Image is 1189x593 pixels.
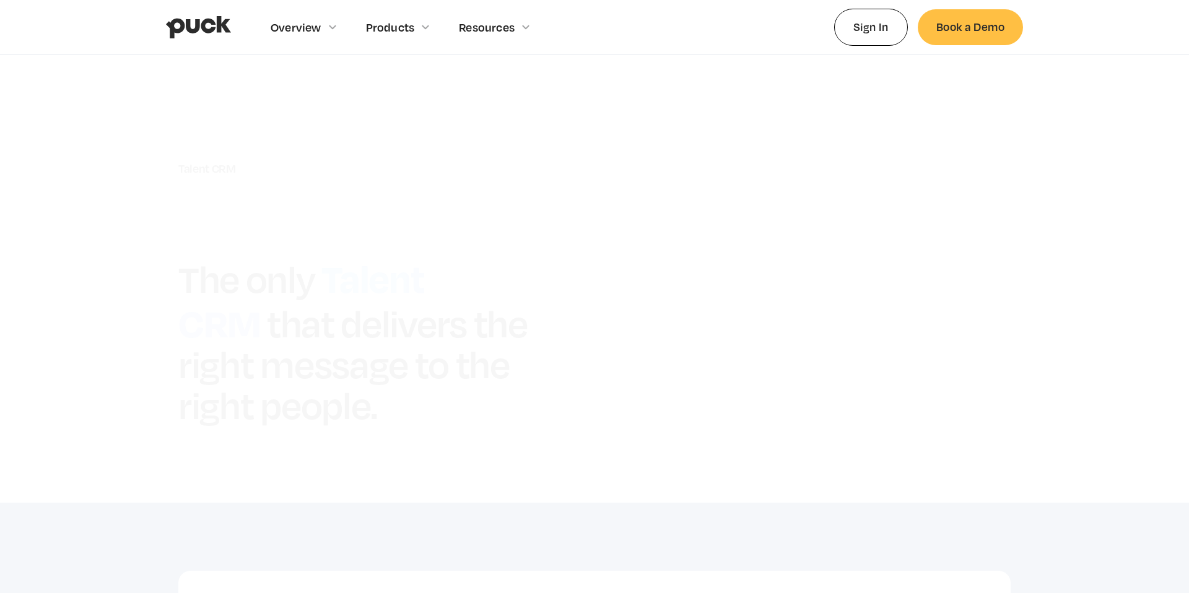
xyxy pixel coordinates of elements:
[178,255,315,301] h1: The only
[178,162,570,175] div: Talent CRM
[366,20,415,34] div: Products
[178,300,528,428] h1: that delivers the right message to the right people.
[459,20,515,34] div: Resources
[271,20,321,34] div: Overview
[178,250,424,348] h1: Talent CRM
[834,9,908,45] a: Sign In
[918,9,1023,45] a: Book a Demo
